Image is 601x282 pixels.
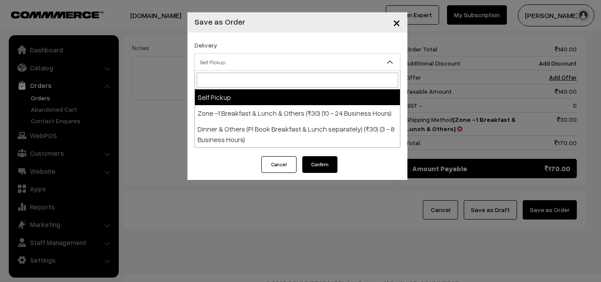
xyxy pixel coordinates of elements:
li: Zone -1 Breakfast & Lunch & Others (₹30) (10 - 24 Business Hours) [195,105,400,121]
li: Dinner & Others (Pl Book Breakfast & Lunch separately) (₹30) (3 - 8 Business Hours) [195,121,400,147]
li: Self Pickup [195,89,400,105]
button: Confirm [302,156,337,173]
button: Cancel [261,156,297,173]
h4: Save as Order [194,16,245,28]
span: Self Pickup [195,55,400,70]
button: Close [386,9,407,36]
span: × [393,14,400,30]
label: Delivery [194,40,217,50]
span: Self Pickup [194,53,400,71]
